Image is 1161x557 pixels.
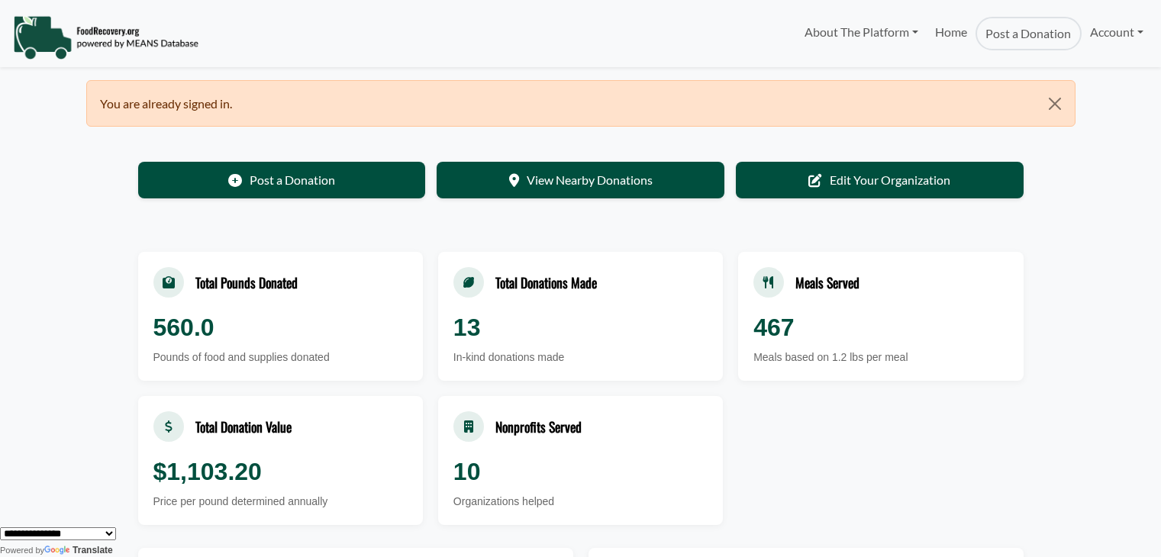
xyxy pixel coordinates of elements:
[437,162,724,198] a: View Nearby Donations
[795,272,859,292] div: Meals Served
[1035,81,1074,127] button: Close
[44,545,113,555] a: Translate
[86,80,1076,127] div: You are already signed in.
[138,162,426,198] a: Post a Donation
[13,14,198,60] img: NavigationLogo_FoodRecovery-91c16205cd0af1ed486a0f1a7774a6544ea792ac00100771e7dd3ec7c0e58e41.png
[753,349,1008,365] div: Meals based on 1.2 lbs per meal
[44,546,73,556] img: Google Translate
[795,17,926,47] a: About The Platform
[753,309,1008,346] div: 467
[736,162,1024,198] a: Edit Your Organization
[453,349,708,365] div: In-kind donations made
[495,417,582,436] div: Nonprofits Served
[153,494,408,510] div: Price per pound determined annually
[453,309,708,346] div: 13
[153,349,408,365] div: Pounds of food and supplies donated
[453,494,708,510] div: Organizations helped
[976,17,1081,50] a: Post a Donation
[495,272,597,292] div: Total Donations Made
[453,453,708,490] div: 10
[153,453,408,490] div: $1,103.20
[195,417,292,436] div: Total Donation Value
[153,309,408,346] div: 560.0
[195,272,298,292] div: Total Pounds Donated
[927,17,976,50] a: Home
[1082,17,1152,47] a: Account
